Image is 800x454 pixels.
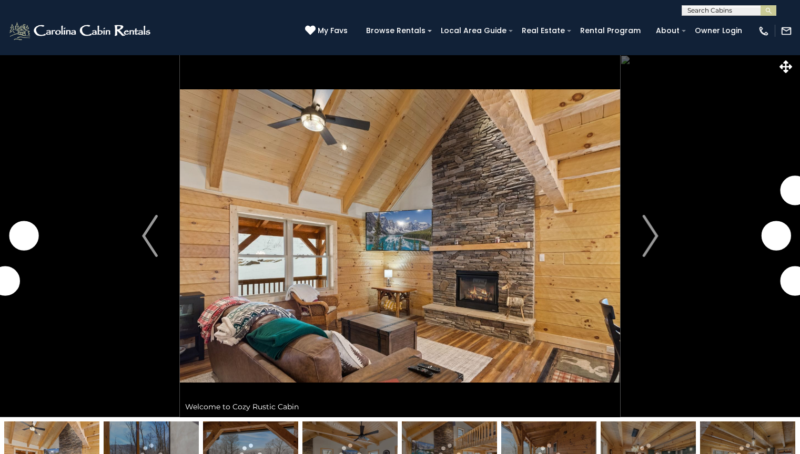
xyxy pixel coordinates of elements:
[436,23,512,39] a: Local Area Guide
[8,20,154,42] img: White-1-2.png
[690,23,747,39] a: Owner Login
[180,396,620,417] div: Welcome to Cozy Rustic Cabin
[361,23,431,39] a: Browse Rentals
[142,215,158,257] img: arrow
[758,25,769,37] img: phone-regular-white.png
[517,23,570,39] a: Real Estate
[575,23,646,39] a: Rental Program
[651,23,685,39] a: About
[120,55,180,417] button: Previous
[620,55,681,417] button: Next
[305,25,350,37] a: My Favs
[318,25,348,36] span: My Favs
[781,25,792,37] img: mail-regular-white.png
[642,215,658,257] img: arrow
